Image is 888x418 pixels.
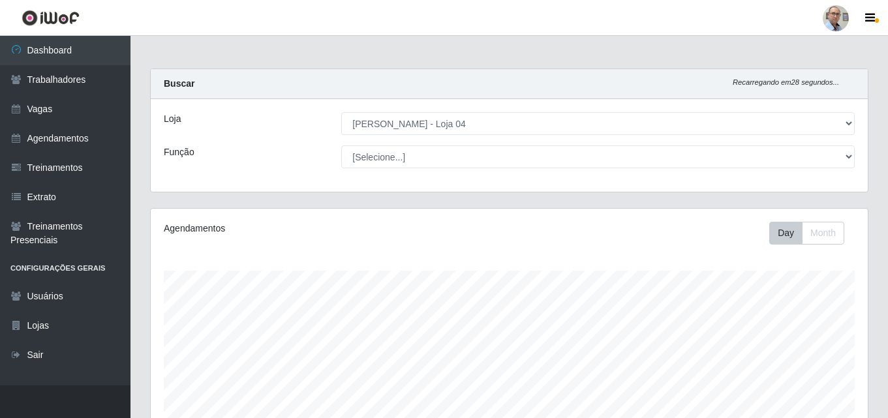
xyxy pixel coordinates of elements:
[733,78,839,86] i: Recarregando em 28 segundos...
[802,222,844,245] button: Month
[164,78,194,89] strong: Buscar
[164,145,194,159] label: Função
[769,222,803,245] button: Day
[22,10,80,26] img: CoreUI Logo
[164,222,440,235] div: Agendamentos
[164,112,181,126] label: Loja
[769,222,844,245] div: First group
[769,222,855,245] div: Toolbar with button groups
